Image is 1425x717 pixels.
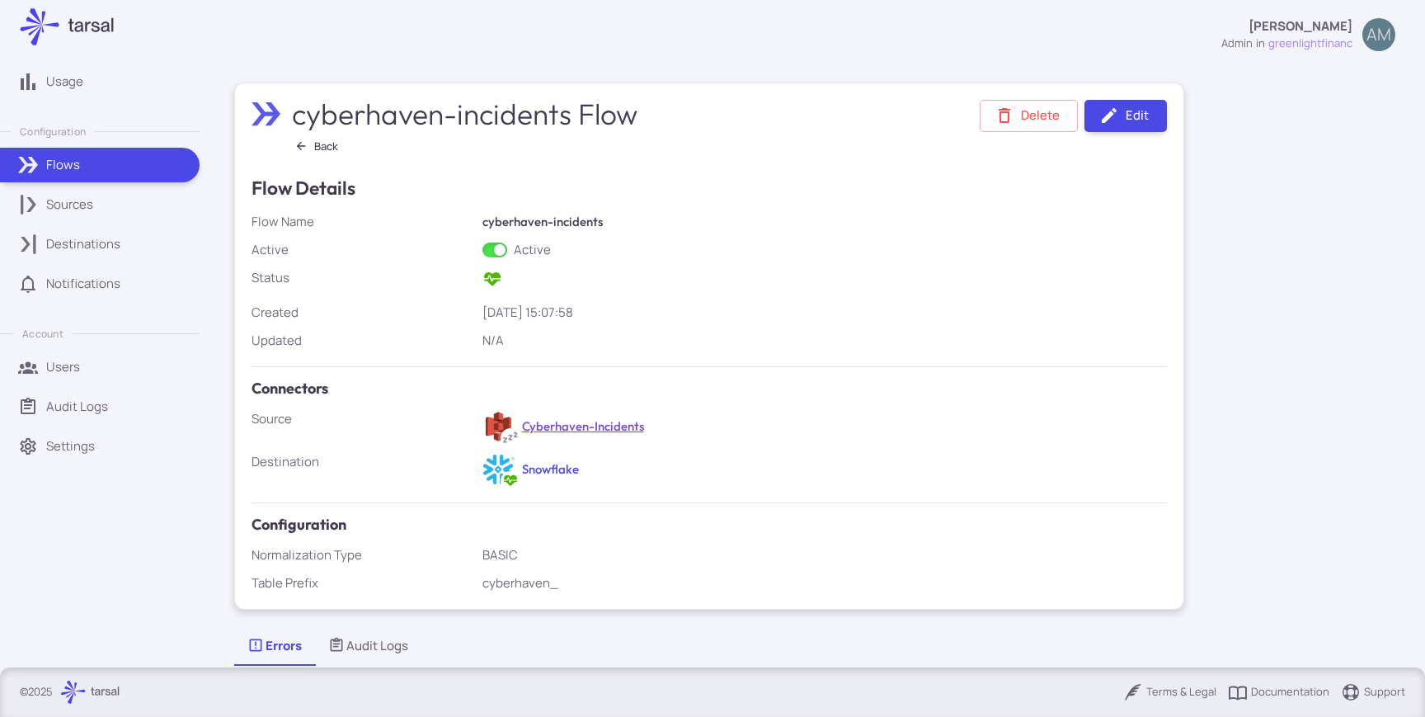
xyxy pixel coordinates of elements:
p: Audit Logs [46,398,108,416]
button: [PERSON_NAME]adminingreenlightfinancAM [1211,12,1405,59]
span: Active [482,276,502,293]
h6: cyberhaven-incidents [482,213,1168,231]
span: greenlightfinanc [1268,35,1352,52]
div: Status [252,269,476,287]
div: admin [1221,35,1253,52]
p: Sources [46,196,93,214]
p: cyberhaven_ [482,574,1168,592]
div: Source [252,410,476,428]
div: Created [252,304,476,322]
h5: Connectors [252,377,1167,400]
p: Notifications [46,275,120,293]
div: Active [252,241,476,259]
div: Flow Name [252,213,476,231]
div: Updated [252,332,476,350]
div: [DATE] 15:07:58 [482,304,1168,322]
img: AWS S3 with SQS [483,411,515,442]
a: Terms & Legal [1123,682,1216,702]
p: Users [46,358,80,376]
p: Configuration [20,125,86,139]
div: Destination [252,453,476,471]
span: in [1256,35,1265,52]
img: Snowflake [483,454,515,485]
a: Edit [1084,100,1167,132]
p: Usage [46,73,83,91]
button: Delete [980,100,1078,132]
div: Normalization Type [252,546,476,564]
div: Table Prefix [252,574,476,592]
span: Active [514,241,551,259]
p: Account [22,327,63,341]
div: Errors [247,637,302,655]
button: Back [289,135,346,157]
div: Audit Logs [328,637,408,655]
a: Cyberhaven-Incidents [522,418,644,434]
span: AM [1366,26,1391,43]
a: Documentation [1228,682,1329,702]
p: Destinations [46,235,120,253]
p: Settings [46,437,95,455]
h5: Configuration [252,513,1167,536]
p: [PERSON_NAME] [1249,17,1352,35]
p: Flows [46,156,80,174]
a: Snowflake [522,461,579,477]
span: Connector is not processing any data [502,429,518,447]
div: Tabs List [234,626,1184,666]
span: Active [502,472,518,490]
a: Support [1341,682,1405,702]
h2: cyberhaven-incidents Flow [292,97,641,131]
div: N/A [482,332,1168,350]
p: BASIC [482,546,1168,564]
p: © 2025 [20,684,53,700]
h4: Flow Details [252,173,355,203]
